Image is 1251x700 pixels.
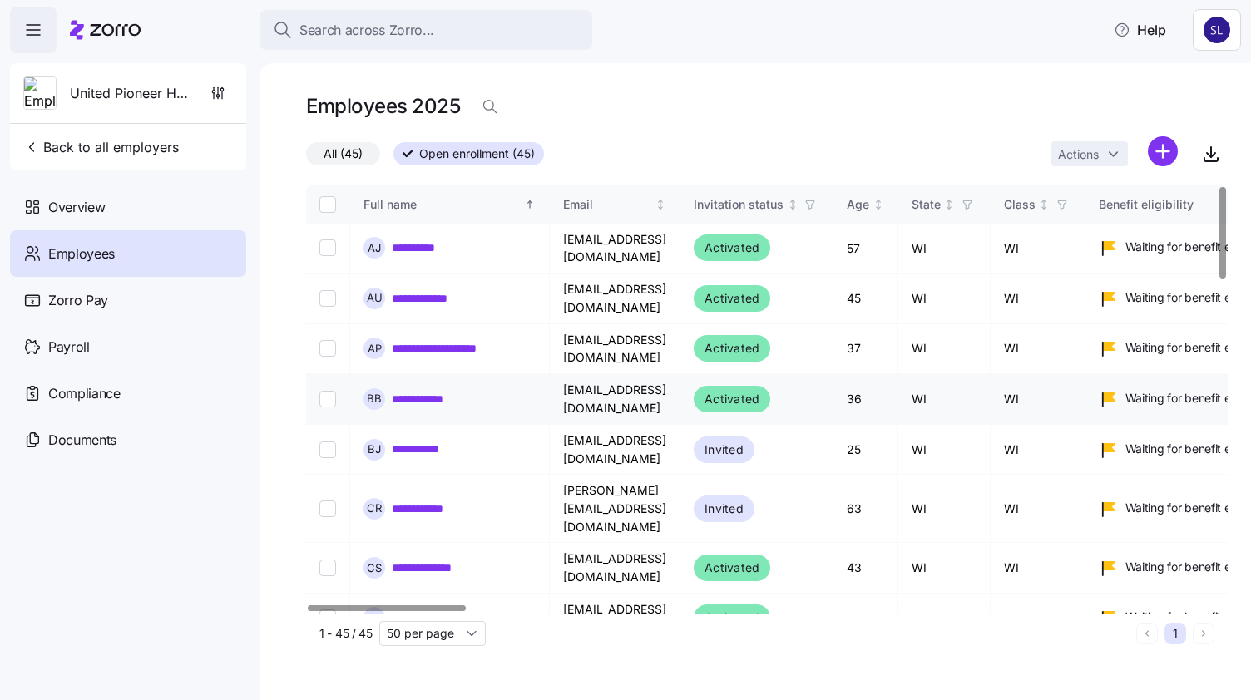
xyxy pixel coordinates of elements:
th: ClassNot sorted [991,185,1085,224]
div: Full name [363,195,522,214]
span: Activated [705,558,759,578]
td: WI [898,594,991,643]
div: Not sorted [787,199,799,210]
input: Select record 2 [319,290,336,307]
button: Actions [1051,141,1128,166]
td: 36 [833,374,898,425]
span: Employees [48,244,115,264]
div: Invitation status [694,195,784,214]
span: Actions [1058,149,1099,160]
span: Activated [705,288,759,308]
img: 9541d6806b9e2684641ca7bfe3afc45a [1204,17,1230,43]
img: Employer logo [24,77,56,111]
td: 38 [833,594,898,643]
svg: add icon [1148,136,1178,166]
th: Full nameSorted ascending [350,185,550,224]
td: WI [898,475,991,543]
div: State [912,195,941,214]
td: 57 [833,224,898,274]
span: Back to all employers [23,137,179,157]
button: Previous page [1136,623,1158,644]
h1: Employees 2025 [306,93,460,119]
td: [PERSON_NAME][EMAIL_ADDRESS][DOMAIN_NAME] [550,475,680,543]
td: [EMAIL_ADDRESS][DOMAIN_NAME] [550,425,680,475]
div: Class [1004,195,1036,214]
span: Search across Zorro... [299,20,434,41]
td: [EMAIL_ADDRESS][DOMAIN_NAME] [550,224,680,274]
div: Not sorted [1038,199,1050,210]
div: Email [563,195,652,214]
a: Payroll [10,323,246,370]
span: C S [367,613,382,624]
span: Activated [705,338,759,358]
span: C R [367,503,382,514]
span: Activated [705,238,759,258]
a: Overview [10,184,246,230]
span: A U [367,293,383,303]
td: 63 [833,475,898,543]
td: WI [898,543,991,593]
a: Compliance [10,370,246,417]
div: Age [847,195,869,214]
td: [EMAIL_ADDRESS][DOMAIN_NAME] [550,274,680,323]
span: Payroll [48,337,90,357]
span: A J [368,243,381,254]
td: WI [991,374,1085,425]
td: [EMAIL_ADDRESS][DOMAIN_NAME] [550,374,680,425]
input: Select all records [319,196,336,213]
input: Select record 1 [319,239,336,256]
td: WI [991,224,1085,274]
button: Help [1100,13,1179,47]
span: Invited [705,440,744,460]
span: Activated [705,389,759,409]
div: Not sorted [943,199,955,210]
span: A P [368,343,382,354]
input: Select record 7 [319,560,336,576]
div: Not sorted [873,199,884,210]
td: WI [991,543,1085,593]
td: WI [898,274,991,323]
th: EmailNot sorted [550,185,680,224]
span: Help [1114,20,1166,40]
input: Select record 6 [319,500,336,517]
td: WI [991,594,1085,643]
span: Zorro Pay [48,290,108,311]
td: WI [991,324,1085,374]
td: WI [991,425,1085,475]
button: Next page [1193,623,1214,644]
span: Open enrollment (45) [419,143,535,165]
th: StateNot sorted [898,185,991,224]
input: Select record 4 [319,391,336,407]
th: AgeNot sorted [833,185,898,224]
span: 1 - 45 / 45 [319,625,373,642]
td: 25 [833,425,898,475]
td: WI [991,274,1085,323]
span: Overview [48,197,105,218]
span: United Pioneer Home [70,83,190,104]
span: Documents [48,430,116,451]
a: Documents [10,417,246,463]
input: Select record 5 [319,441,336,458]
td: 45 [833,274,898,323]
td: [EMAIL_ADDRESS][DOMAIN_NAME] [550,594,680,643]
td: 43 [833,543,898,593]
div: Not sorted [655,199,666,210]
td: WI [898,324,991,374]
th: Invitation statusNot sorted [680,185,833,224]
span: Compliance [48,383,121,404]
button: Search across Zorro... [260,10,592,50]
span: C S [367,563,382,574]
input: Select record 3 [319,340,336,357]
td: 37 [833,324,898,374]
td: [EMAIL_ADDRESS][DOMAIN_NAME] [550,324,680,374]
span: B B [367,393,382,404]
button: Back to all employers [17,131,185,164]
a: Zorro Pay [10,277,246,323]
span: All (45) [324,143,363,165]
div: Sorted ascending [524,199,536,210]
td: WI [991,475,1085,543]
td: [EMAIL_ADDRESS][DOMAIN_NAME] [550,543,680,593]
td: WI [898,425,991,475]
td: WI [898,224,991,274]
td: WI [898,374,991,425]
